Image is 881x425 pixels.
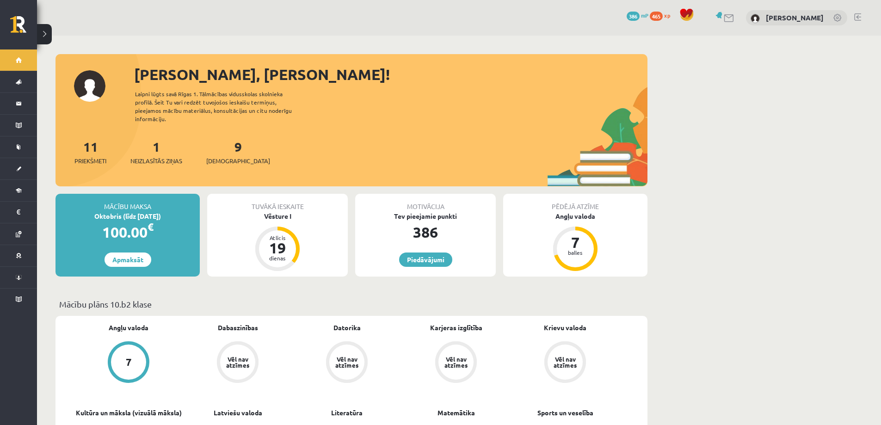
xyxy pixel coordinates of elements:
div: balles [561,250,589,255]
span: Priekšmeti [74,156,106,166]
div: 19 [264,240,291,255]
div: Vēl nav atzīmes [552,356,578,368]
div: 386 [355,221,496,243]
div: Vēsture I [207,211,348,221]
a: Krievu valoda [544,323,586,333]
span: 465 [650,12,663,21]
a: [PERSON_NAME] [766,13,824,22]
div: Pēdējā atzīme [503,194,647,211]
a: Angļu valoda 7 balles [503,211,647,272]
a: Apmaksāt [105,253,151,267]
div: dienas [264,255,291,261]
a: 11Priekšmeti [74,138,106,166]
span: 386 [627,12,640,21]
a: 465 xp [650,12,675,19]
a: 9[DEMOGRAPHIC_DATA] [206,138,270,166]
div: Tuvākā ieskaite [207,194,348,211]
a: Datorika [333,323,361,333]
a: 7 [74,341,183,385]
a: Vēsture I Atlicis 19 dienas [207,211,348,272]
div: Laipni lūgts savā Rīgas 1. Tālmācības vidusskolas skolnieka profilā. Šeit Tu vari redzēt tuvojošo... [135,90,308,123]
span: [DEMOGRAPHIC_DATA] [206,156,270,166]
div: Vēl nav atzīmes [443,356,469,368]
span: mP [641,12,648,19]
a: Dabaszinības [218,323,258,333]
div: Mācību maksa [55,194,200,211]
div: Tev pieejamie punkti [355,211,496,221]
div: Vēl nav atzīmes [225,356,251,368]
a: Kultūra un māksla (vizuālā māksla) [76,408,182,418]
div: Atlicis [264,235,291,240]
span: Neizlasītās ziņas [130,156,182,166]
a: Piedāvājumi [399,253,452,267]
p: Mācību plāns 10.b2 klase [59,298,644,310]
a: 386 mP [627,12,648,19]
div: 7 [561,235,589,250]
div: [PERSON_NAME], [PERSON_NAME]! [134,63,647,86]
div: 100.00 [55,221,200,243]
span: € [148,220,154,234]
div: 7 [126,357,132,367]
div: Oktobris (līdz [DATE]) [55,211,200,221]
a: Karjeras izglītība [430,323,482,333]
a: Literatūra [331,408,363,418]
div: Vēl nav atzīmes [334,356,360,368]
a: 1Neizlasītās ziņas [130,138,182,166]
a: Rīgas 1. Tālmācības vidusskola [10,16,37,39]
a: Vēl nav atzīmes [511,341,620,385]
a: Vēl nav atzīmes [183,341,292,385]
a: Sports un veselība [537,408,593,418]
a: Matemātika [437,408,475,418]
a: Vēl nav atzīmes [292,341,401,385]
img: Emīls Miķelsons [751,14,760,23]
a: Vēl nav atzīmes [401,341,511,385]
div: Motivācija [355,194,496,211]
a: Latviešu valoda [214,408,262,418]
span: xp [664,12,670,19]
a: Angļu valoda [109,323,148,333]
div: Angļu valoda [503,211,647,221]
